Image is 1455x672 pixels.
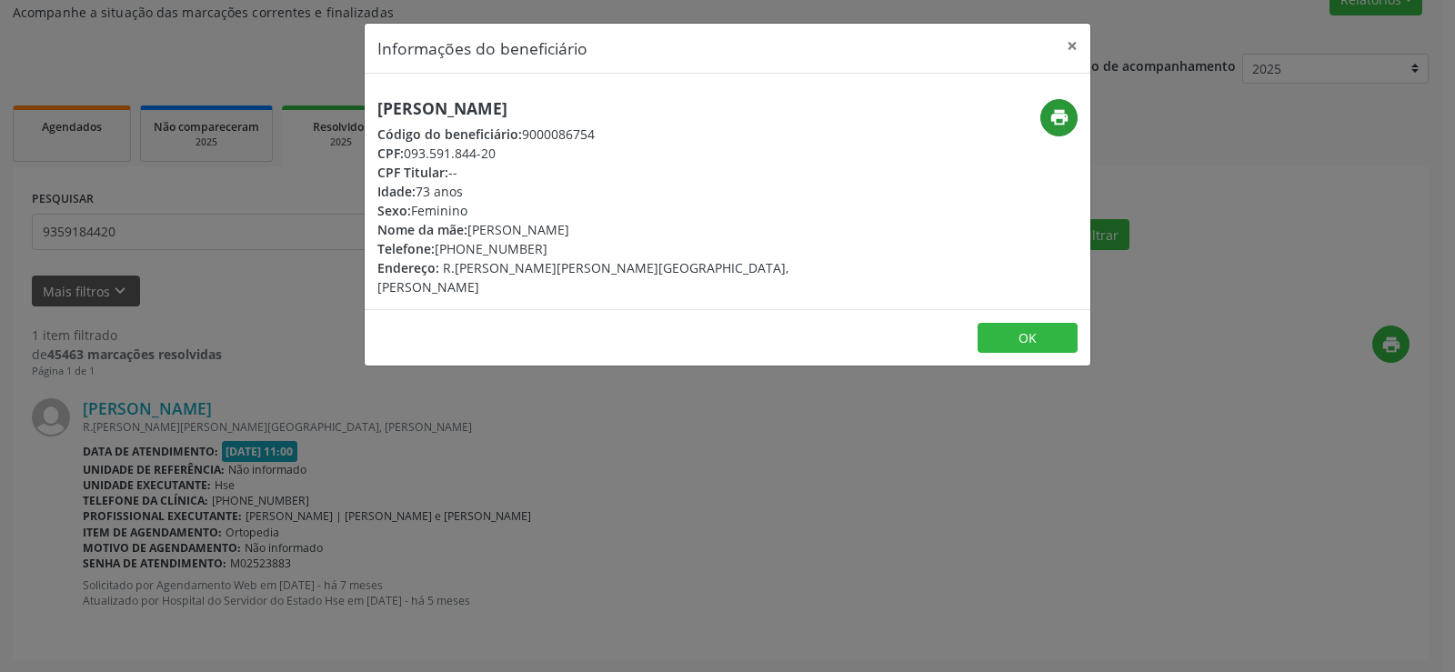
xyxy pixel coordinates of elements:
[377,182,836,201] div: 73 anos
[377,164,448,181] span: CPF Titular:
[377,125,522,143] span: Código do beneficiário:
[377,163,836,182] div: --
[1049,107,1069,127] i: print
[377,99,836,118] h5: [PERSON_NAME]
[377,183,416,200] span: Idade:
[377,220,836,239] div: [PERSON_NAME]
[377,145,404,162] span: CPF:
[978,323,1078,354] button: OK
[377,221,467,238] span: Nome da mãe:
[377,144,836,163] div: 093.591.844-20
[377,259,788,296] span: R.[PERSON_NAME][PERSON_NAME][GEOGRAPHIC_DATA], [PERSON_NAME]
[377,201,836,220] div: Feminino
[1040,99,1078,136] button: print
[377,259,439,276] span: Endereço:
[377,239,836,258] div: [PHONE_NUMBER]
[377,240,435,257] span: Telefone:
[377,202,411,219] span: Sexo:
[1054,24,1090,68] button: Close
[377,125,836,144] div: 9000086754
[377,36,587,60] h5: Informações do beneficiário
